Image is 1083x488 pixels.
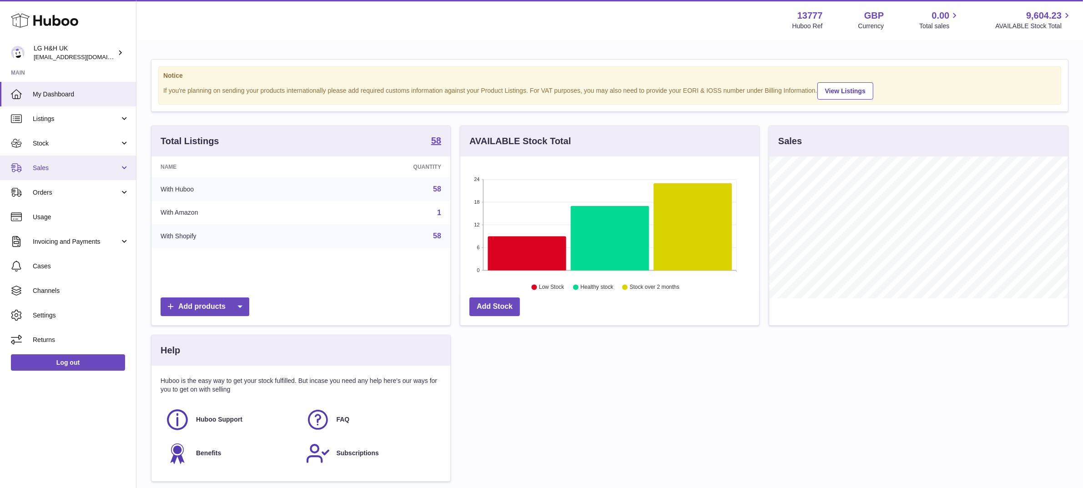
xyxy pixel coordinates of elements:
a: Add products [161,297,249,316]
a: 58 [433,232,441,240]
a: Log out [11,354,125,371]
text: Low Stock [539,284,564,291]
a: FAQ [306,408,437,432]
strong: 13777 [797,10,823,22]
a: 1 [437,209,441,216]
div: Huboo Ref [792,22,823,30]
span: Orders [33,188,120,197]
span: Sales [33,164,120,172]
span: AVAILABLE Stock Total [995,22,1072,30]
text: Stock over 2 months [630,284,679,291]
span: Benefits [196,449,221,458]
td: With Huboo [151,177,315,201]
span: Subscriptions [337,449,379,458]
strong: 58 [431,136,441,145]
h3: Total Listings [161,135,219,147]
a: 9,604.23 AVAILABLE Stock Total [995,10,1072,30]
strong: GBP [864,10,884,22]
span: Stock [33,139,120,148]
text: 6 [477,245,479,250]
span: FAQ [337,415,350,424]
text: 12 [474,222,479,227]
a: 58 [431,136,441,147]
span: [EMAIL_ADDRESS][DOMAIN_NAME] [34,53,134,60]
span: Huboo Support [196,415,242,424]
h3: AVAILABLE Stock Total [469,135,571,147]
span: Invoicing and Payments [33,237,120,246]
span: My Dashboard [33,90,129,99]
div: LG H&H UK [34,44,116,61]
img: veechen@lghnh.co.uk [11,46,25,60]
span: Settings [33,311,129,320]
a: 58 [433,185,441,193]
strong: Notice [163,71,1056,80]
text: 18 [474,199,479,205]
div: Currency [858,22,884,30]
span: Cases [33,262,129,271]
div: If you're planning on sending your products internationally please add required customs informati... [163,81,1056,100]
span: Returns [33,336,129,344]
span: 9,604.23 [1026,10,1062,22]
td: With Amazon [151,201,315,225]
th: Name [151,156,315,177]
a: Subscriptions [306,441,437,466]
p: Huboo is the easy way to get your stock fulfilled. But incase you need any help here's our ways f... [161,377,441,394]
a: View Listings [817,82,873,100]
th: Quantity [315,156,450,177]
text: 24 [474,176,479,182]
span: 0.00 [932,10,950,22]
td: With Shopify [151,224,315,248]
h3: Sales [778,135,802,147]
span: Listings [33,115,120,123]
span: Usage [33,213,129,221]
a: 0.00 Total sales [919,10,960,30]
text: 0 [477,267,479,273]
h3: Help [161,344,180,357]
a: Huboo Support [165,408,297,432]
text: Healthy stock [580,284,614,291]
a: Benefits [165,441,297,466]
a: Add Stock [469,297,520,316]
span: Total sales [919,22,960,30]
span: Channels [33,287,129,295]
